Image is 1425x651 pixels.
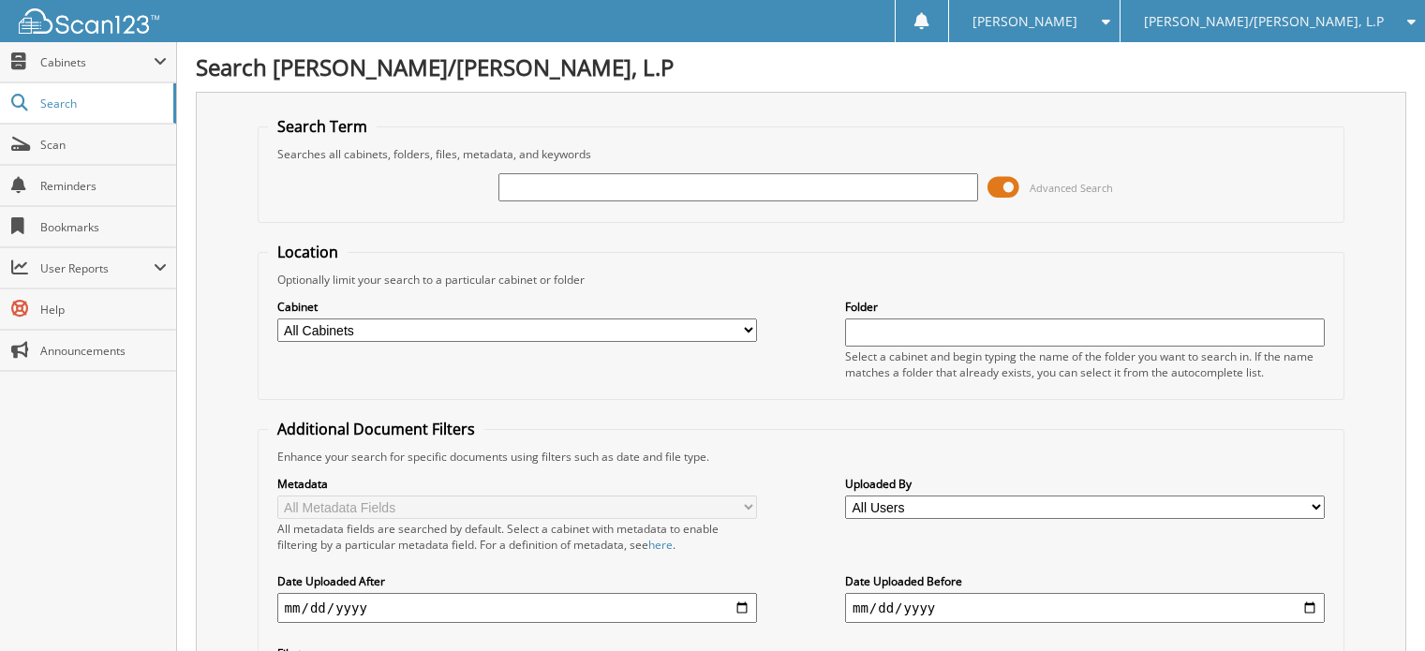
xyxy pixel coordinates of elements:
[1030,181,1113,195] span: Advanced Search
[845,476,1325,492] label: Uploaded By
[268,272,1335,288] div: Optionally limit your search to a particular cabinet or folder
[268,116,377,137] legend: Search Term
[40,343,167,359] span: Announcements
[40,260,154,276] span: User Reports
[19,8,159,34] img: scan123-logo-white.svg
[40,137,167,153] span: Scan
[268,146,1335,162] div: Searches all cabinets, folders, files, metadata, and keywords
[268,242,348,262] legend: Location
[40,302,167,318] span: Help
[40,219,167,235] span: Bookmarks
[845,593,1325,623] input: end
[277,521,757,553] div: All metadata fields are searched by default. Select a cabinet with metadata to enable filtering b...
[845,299,1325,315] label: Folder
[40,96,164,111] span: Search
[277,573,757,589] label: Date Uploaded After
[845,573,1325,589] label: Date Uploaded Before
[972,16,1077,27] span: [PERSON_NAME]
[196,52,1406,82] h1: Search [PERSON_NAME]/[PERSON_NAME], L.P
[845,348,1325,380] div: Select a cabinet and begin typing the name of the folder you want to search in. If the name match...
[40,178,167,194] span: Reminders
[1144,16,1384,27] span: [PERSON_NAME]/[PERSON_NAME], L.P
[40,54,154,70] span: Cabinets
[268,419,484,439] legend: Additional Document Filters
[277,299,757,315] label: Cabinet
[277,593,757,623] input: start
[648,537,673,553] a: here
[277,476,757,492] label: Metadata
[268,449,1335,465] div: Enhance your search for specific documents using filters such as date and file type.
